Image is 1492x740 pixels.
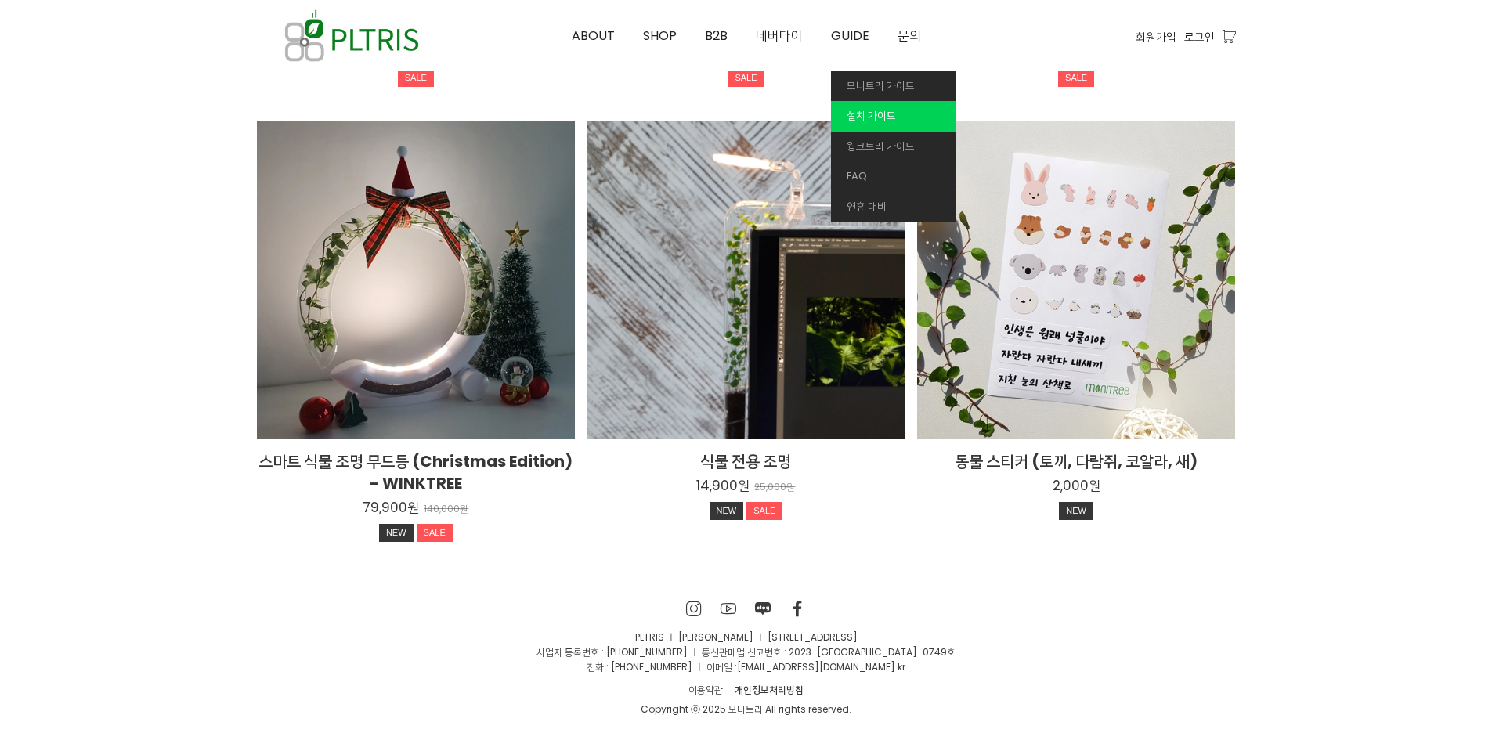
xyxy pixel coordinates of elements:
a: B2B [691,1,742,71]
a: 홈 [5,496,103,536]
a: 네버다이 [742,1,817,71]
span: 설정 [242,520,261,532]
span: GUIDE [831,27,869,45]
a: 로그인 [1184,28,1215,45]
a: 회원가입 [1136,28,1176,45]
div: Copyright ⓒ 2025 모니트리 All rights reserved. [257,702,1236,717]
span: B2B [705,27,728,45]
span: 모니트리 가이드 [847,78,915,93]
a: 대화 [103,496,202,536]
span: ABOUT [572,27,615,45]
p: 전화 : [PHONE_NUMBER] ㅣ 이메일 : .kr [257,659,1236,674]
p: 2,000원 [1053,477,1100,494]
a: 식물 전용 조명 14,900원 25,000원 NEWSALE [587,450,905,526]
a: 스마트 식물 조명 무드등 (Christmas Edition) - WINKTREE 79,900원 140,000원 NEWSALE [257,450,576,548]
a: SHOP [629,1,691,71]
div: NEW [710,502,744,521]
a: 문의 [883,1,935,71]
p: 14,900원 [696,477,750,494]
span: 대화 [143,521,162,533]
div: NEW [379,524,414,543]
p: 25,000원 [754,482,795,493]
a: FAQ [831,161,956,192]
span: 설치 가이드 [847,108,896,123]
p: 79,900원 [363,499,419,516]
h2: 동물 스티커 (토끼, 다람쥐, 코알라, 새) [917,450,1236,472]
a: 개인정보처리방침 [729,680,810,698]
span: 홈 [49,520,59,532]
span: SHOP [643,27,677,45]
p: PLTRIS ㅣ [PERSON_NAME] ㅣ [STREET_ADDRESS] [257,630,1236,644]
a: 연휴 대비 [831,192,956,222]
a: 윙크트리 가이드 [831,132,956,162]
span: 네버다이 [756,27,803,45]
h2: 식물 전용 조명 [587,450,905,472]
a: ABOUT [558,1,629,71]
div: SALE [728,69,764,88]
div: SALE [398,69,434,88]
p: 사업자 등록번호 : [PHONE_NUMBER] ㅣ 통신판매업 신고번호 : 2023-[GEOGRAPHIC_DATA]-0749호 [257,644,1236,659]
div: SALE [417,524,453,543]
div: SALE [746,502,782,521]
a: GUIDE [817,1,883,71]
a: [EMAIL_ADDRESS][DOMAIN_NAME] [737,660,895,673]
span: 윙크트리 가이드 [847,139,915,153]
p: 140,000원 [424,504,468,515]
a: 설정 [202,496,301,536]
span: FAQ [847,168,867,183]
h2: 스마트 식물 조명 무드등 (Christmas Edition) - WINKTREE [257,450,576,494]
a: 모니트리 가이드 [831,71,956,102]
a: 이용약관 [683,680,729,698]
span: 연휴 대비 [847,199,887,214]
div: NEW [1059,502,1093,521]
span: 문의 [898,27,921,45]
div: SALE [1058,69,1094,88]
a: 동물 스티커 (토끼, 다람쥐, 코알라, 새) 2,000원 NEW [917,450,1236,526]
a: 설치 가이드 [831,101,956,132]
